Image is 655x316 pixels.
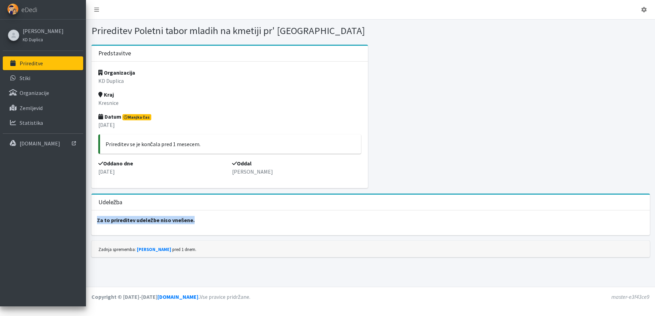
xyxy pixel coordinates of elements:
[3,101,83,115] a: Zemljevid
[98,69,135,76] strong: Organizacija
[3,71,83,85] a: Stiki
[23,27,64,35] a: [PERSON_NAME]
[106,140,356,148] p: Prireditev se je končala pred 1 mesecem.
[98,160,133,167] strong: Oddano dne
[232,167,361,176] p: [PERSON_NAME]
[20,140,60,147] p: [DOMAIN_NAME]
[98,77,361,85] p: KD Duplica
[3,116,83,130] a: Statistika
[122,114,151,120] span: Manjka čas
[20,75,30,81] p: Stiki
[23,37,43,42] small: KD Duplica
[611,293,649,300] em: master-e3f43ce9
[98,199,123,206] h3: Udeležba
[98,99,361,107] p: Kresnice
[21,4,37,15] span: eDedi
[3,137,83,150] a: [DOMAIN_NAME]
[7,3,19,15] img: eDedi
[157,293,198,300] a: [DOMAIN_NAME]
[91,25,368,37] h1: Prireditev Poletni tabor mladih na kmetiji pr' [GEOGRAPHIC_DATA]
[98,167,227,176] p: [DATE]
[20,119,43,126] p: Statistika
[20,60,43,67] p: Prireditve
[20,89,49,96] p: Organizacije
[98,50,131,57] h3: Predstavitve
[91,293,200,300] strong: Copyright © [DATE]-[DATE] .
[98,91,114,98] strong: Kraj
[98,247,196,252] small: Zadnja sprememba: pred 1 dnem.
[232,160,252,167] strong: Oddal
[20,105,43,111] p: Zemljevid
[137,247,171,252] a: [PERSON_NAME]
[97,217,195,224] strong: Za to prireditev udeležbe niso vnešene.
[3,56,83,70] a: Prireditve
[3,86,83,100] a: Organizacije
[98,113,121,120] strong: Datum
[98,121,361,129] p: [DATE]
[86,287,655,306] footer: Vse pravice pridržane.
[23,35,64,43] a: KD Duplica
